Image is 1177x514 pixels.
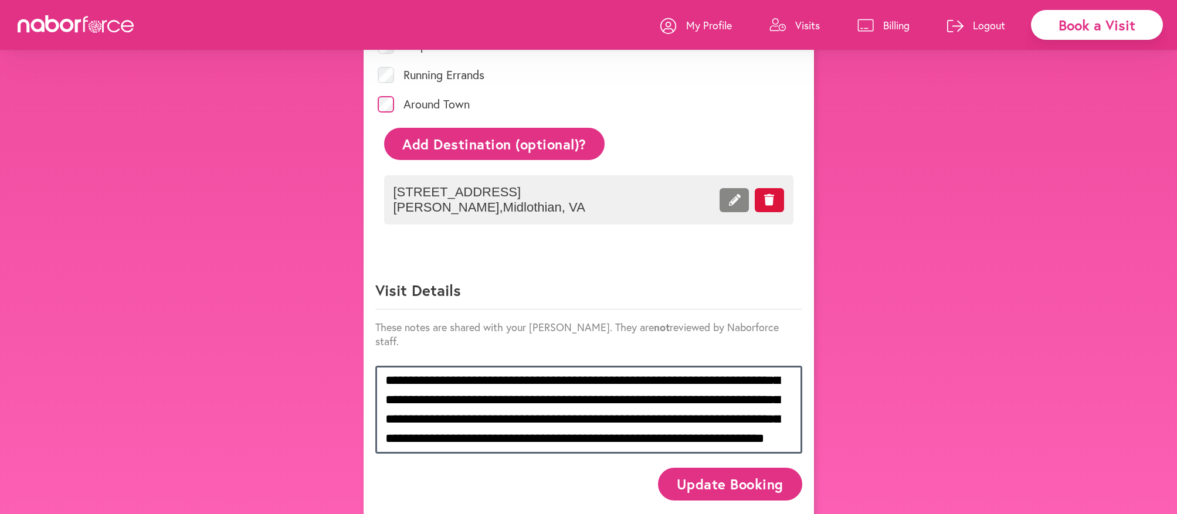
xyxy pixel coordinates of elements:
button: Add Destination (optional)? [384,128,605,160]
p: Visits [795,18,820,32]
a: Visits [769,8,820,43]
label: Running Errands [403,69,484,81]
a: My Profile [660,8,732,43]
button: Update Booking [658,468,802,500]
p: These notes are shared with your [PERSON_NAME]. They are reviewed by Naborforce staff. [375,320,802,348]
p: Logout [973,18,1005,32]
span: [STREET_ADDRESS][PERSON_NAME] , Midlothian , VA [394,185,652,215]
strong: not [654,320,670,334]
a: Logout [947,8,1005,43]
label: Around Town [403,98,470,110]
p: Visit Details [375,280,802,309]
p: Billing [883,18,910,32]
p: My Profile [686,18,732,32]
div: Book a Visit [1031,10,1163,40]
label: Help at Home [403,40,474,52]
a: Billing [857,8,910,43]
